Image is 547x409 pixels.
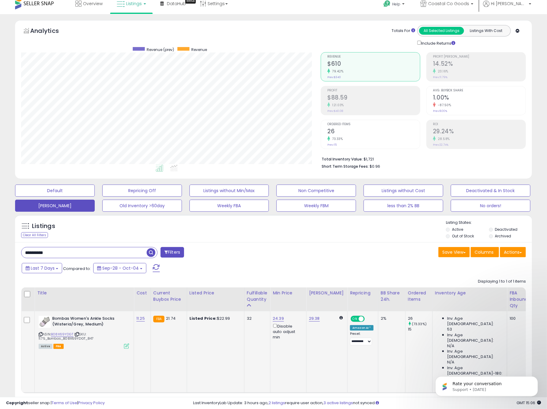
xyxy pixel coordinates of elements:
h2: $88.59 [327,94,420,102]
div: Last InventoryLab Update: 3 hours ago, require user action, not synced. [193,400,541,406]
span: Last 7 Days [31,265,55,271]
div: 2% [381,316,401,321]
span: FBA [53,344,64,349]
button: Columns [471,247,499,257]
span: Avg. Buybox Share [433,89,526,92]
span: $0.96 [370,163,380,169]
h2: 29.24% [433,128,526,136]
span: Revenue (prev) [147,47,174,52]
span: | SKU: 11.75_Bombas_B08X69YDGT_847 [39,332,94,341]
span: Overview [83,1,103,7]
span: Inv. Age [DEMOGRAPHIC_DATA]: [447,349,502,360]
div: Listed Price [189,290,242,296]
span: N/A [447,343,454,349]
span: OFF [364,316,374,322]
a: 2 listings [269,400,285,406]
p: Listing States: [446,220,532,226]
small: 28.58% [436,137,450,141]
button: Listings without Cost [364,185,443,197]
button: Filters [161,247,184,258]
b: Short Term Storage Fees: [322,164,369,169]
label: Out of Stock [452,233,474,239]
div: 32 [247,316,266,321]
button: Default [15,185,95,197]
div: ASIN: [39,316,129,348]
div: Inventory Age [435,290,504,296]
small: -87.50% [436,103,451,107]
small: Prev: $340 [327,75,341,79]
div: 26 [408,316,432,321]
div: Include Returns [413,40,463,46]
h2: 1.00% [433,94,526,102]
button: Listings With Cost [464,27,509,35]
a: B08X69YDGT [51,332,73,337]
a: 3 active listings [324,400,353,406]
label: Archived [495,233,511,239]
span: Sep-28 - Oct-04 [102,265,139,271]
small: 79.42% [330,69,343,74]
button: Last 7 Days [22,263,62,273]
iframe: Intercom notifications message [426,364,547,406]
div: Cost [136,290,148,296]
div: Repricing [350,290,376,296]
button: All Selected Listings [419,27,464,35]
span: Columns [475,249,494,255]
button: less than 2% BB [364,200,443,212]
h5: Analytics [30,27,71,36]
span: Help [392,2,400,7]
small: 121.03% [330,103,344,107]
div: Displaying 1 to 1 of 1 items [478,279,526,284]
h2: 26 [327,128,420,136]
span: Coastal Co Goods [428,1,469,7]
button: Deactivated & In Stock [451,185,530,197]
small: (73.33%) [412,322,427,326]
div: seller snap | | [6,400,105,406]
div: 15 [408,327,432,332]
small: Prev: $40.08 [327,109,343,113]
div: $22.99 [189,316,240,321]
small: Prev: 8.00% [433,109,447,113]
button: Non Competitive [276,185,356,197]
span: Profit [PERSON_NAME] [433,55,526,59]
div: FBA inbound Qty [510,290,528,309]
small: Prev: 22.74% [433,143,448,147]
div: [PERSON_NAME] [309,290,345,296]
label: Deactivated [495,227,518,232]
span: Hi [PERSON_NAME] [491,1,527,7]
div: Clear All Filters [21,232,48,238]
small: 73.33% [330,137,343,141]
div: BB Share 24h. [381,290,403,303]
div: Title [37,290,131,296]
a: 29.38 [309,315,320,322]
strong: Copyright [6,400,28,406]
button: Listings without Min/Max [189,185,269,197]
button: Weekly FBA [189,200,269,212]
div: Totals For [392,28,415,34]
li: $1,721 [322,155,521,162]
div: Min Price [273,290,304,296]
span: N/A [447,360,454,365]
label: Active [452,227,463,232]
b: Bombas Women's Ankle Socks (Wisteria/Grey, Medium) [52,316,126,328]
h2: 14.52% [433,60,526,68]
a: Privacy Policy [78,400,105,406]
span: 21.74 [166,315,176,321]
span: 53 [447,327,452,332]
span: Revenue [327,55,420,59]
small: Prev: 15 [327,143,337,147]
a: Hi [PERSON_NAME] [483,1,531,14]
span: All listings currently available for purchase on Amazon [39,344,52,349]
div: Amazon AI * [350,325,374,331]
img: 41kl1PROo3L._SL40_.jpg [39,316,51,328]
h2: $610 [327,60,420,68]
div: Preset: [350,332,374,345]
small: Prev: 11.79% [433,75,447,79]
button: Save View [438,247,470,257]
div: Disable auto adjust min [273,323,302,340]
div: Ordered Items [408,290,430,303]
button: Sep-28 - Oct-04 [93,263,146,273]
b: Listed Price: [189,315,217,321]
